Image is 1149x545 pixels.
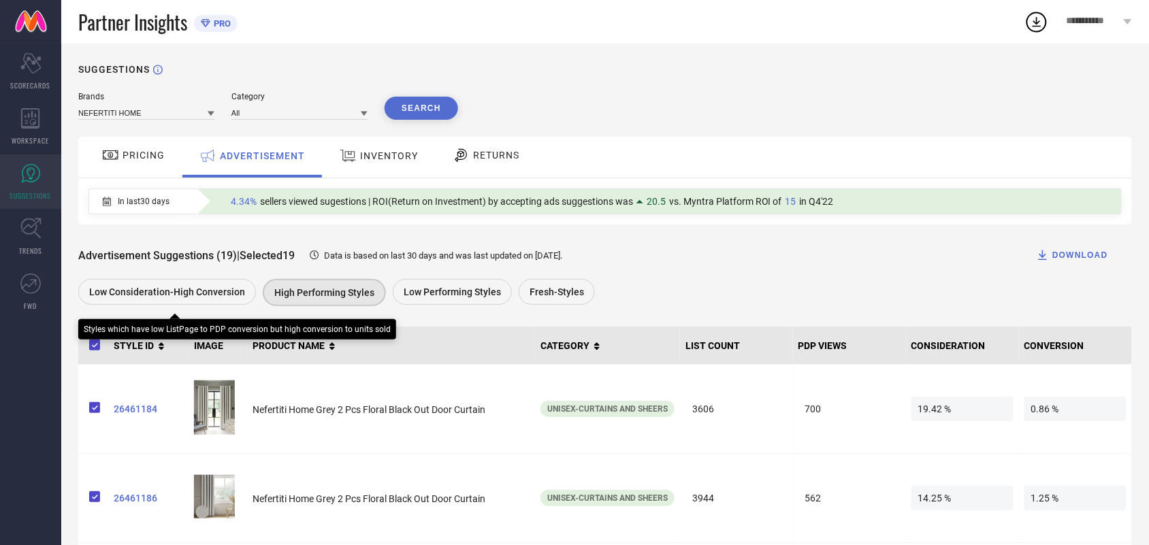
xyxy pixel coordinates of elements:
span: 0.86 % [1024,397,1127,421]
span: INVENTORY [360,150,418,161]
div: Brands [78,92,214,101]
span: 19.42 % [911,397,1014,421]
span: 562 [798,486,901,510]
div: Category [231,92,368,101]
th: CATEGORY [535,327,680,365]
button: DOWNLOAD [1019,242,1125,269]
span: PRICING [123,150,165,161]
span: WORKSPACE [12,135,50,146]
span: RETURNS [473,150,519,161]
span: vs. Myntra Platform ROI of [669,196,782,207]
span: Selected 19 [240,249,295,262]
span: SUGGESTIONS [10,191,52,201]
a: 26461184 [114,403,183,414]
th: PRODUCT NAME [247,327,535,365]
span: TRENDS [19,246,42,256]
span: Low Performing Styles [404,286,501,297]
span: Low Consideration-High Conversion [89,286,245,297]
div: Percentage of sellers who have viewed suggestions for the current Insight Type [224,193,841,210]
th: CONSIDERATION [906,327,1019,365]
span: | [237,249,240,262]
a: 26461186 [114,493,183,503]
img: 322175a6-2dad-4564-98b9-8aecc72acd311702649552726NefertitiHomeGreySetof2FloralBlackOutDoorCurtain... [194,469,235,524]
span: Nefertiti Home Grey 2 Pcs Floral Black Out Door Curtain [253,493,485,504]
span: Unisex-Curtains and Sheers [547,493,668,503]
span: ADVERTISEMENT [220,150,305,161]
span: sellers viewed sugestions | ROI(Return on Investment) by accepting ads suggestions was [260,196,633,207]
div: DOWNLOAD [1036,248,1108,262]
span: FWD [25,301,37,311]
span: 4.34% [231,196,257,207]
th: IMAGE [189,327,247,365]
img: 9d5c0363-0153-4869-bacd-c69fda5d869d1702649547892NefertitiHomeGreySetof2FloralBlackOutDoorCurtain... [194,380,235,435]
span: 14.25 % [911,486,1014,510]
span: 15 [786,196,796,207]
span: SCORECARDS [11,80,51,90]
span: Nefertiti Home Grey 2 Pcs Floral Black Out Door Curtain [253,404,485,415]
div: Styles which have low ListPage to PDP conversion but high conversion to units sold [84,325,391,334]
th: CONVERSION [1019,327,1132,365]
span: Partner Insights [78,8,187,36]
th: STYLE ID [108,327,189,365]
span: 20.5 [647,196,666,207]
span: 1.25 % [1024,486,1127,510]
span: Data is based on last 30 days and was last updated on [DATE] . [324,250,562,261]
span: 3606 [685,397,788,421]
th: PDP VIEWS [793,327,906,365]
span: Advertisement Suggestions (19) [78,249,237,262]
span: PRO [210,18,231,29]
span: Fresh-Styles [530,286,584,297]
button: Search [385,97,458,120]
span: Unisex-Curtains and Sheers [547,404,668,414]
span: 700 [798,397,901,421]
th: LIST COUNT [680,327,793,365]
span: 3944 [685,486,788,510]
h1: SUGGESTIONS [78,64,150,75]
span: in Q4'22 [800,196,834,207]
span: In last 30 days [118,197,169,206]
span: High Performing Styles [274,287,374,298]
div: Open download list [1024,10,1049,34]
